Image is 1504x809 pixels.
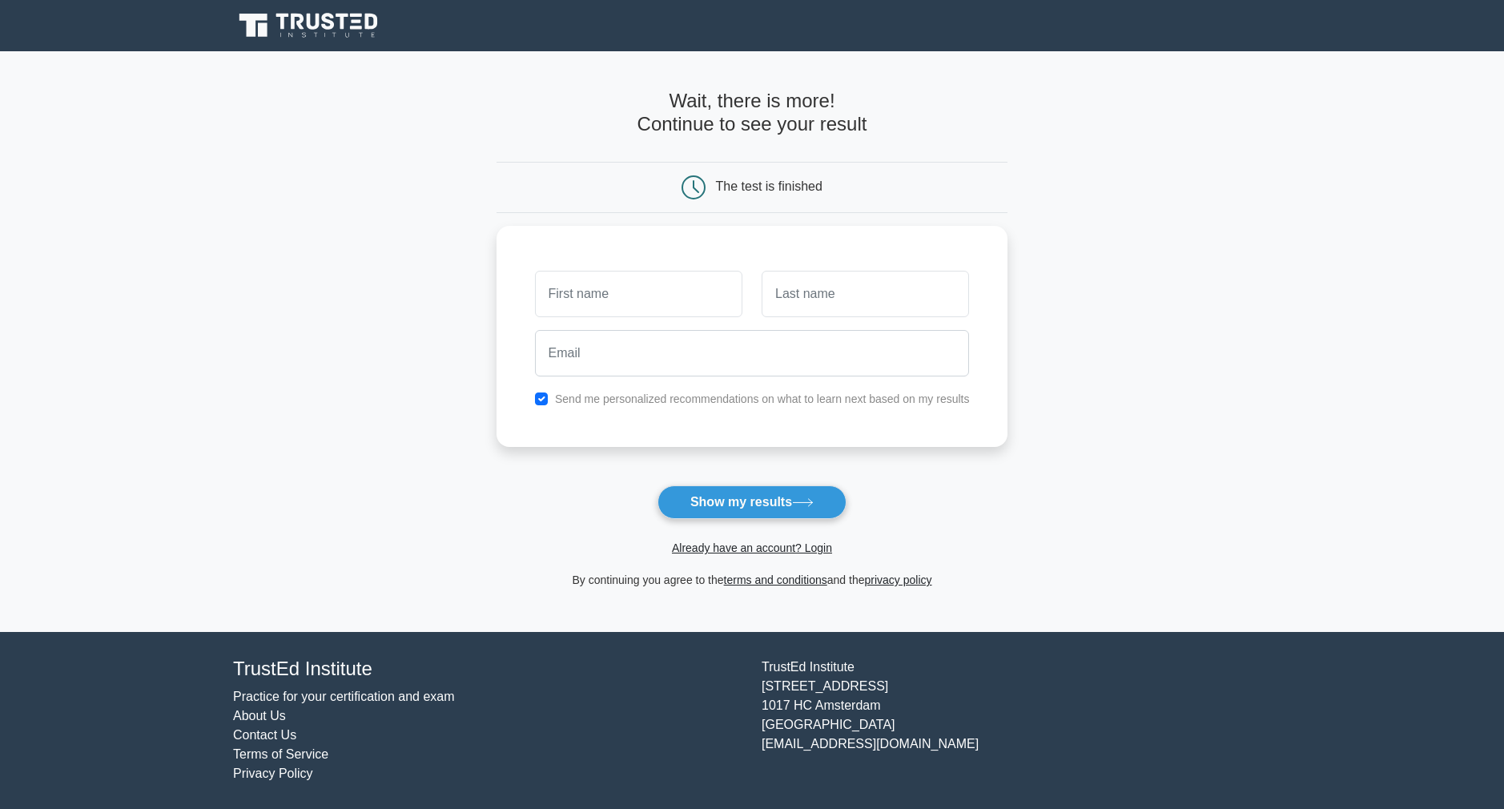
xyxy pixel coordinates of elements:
[535,271,742,317] input: First name
[233,767,313,780] a: Privacy Policy
[672,541,832,554] a: Already have an account? Login
[555,392,970,405] label: Send me personalized recommendations on what to learn next based on my results
[657,485,847,519] button: Show my results
[233,658,742,681] h4: TrustEd Institute
[233,709,286,722] a: About Us
[752,658,1281,783] div: TrustEd Institute [STREET_ADDRESS] 1017 HC Amsterdam [GEOGRAPHIC_DATA] [EMAIL_ADDRESS][DOMAIN_NAME]
[724,574,827,586] a: terms and conditions
[716,179,822,193] div: The test is finished
[762,271,969,317] input: Last name
[233,747,328,761] a: Terms of Service
[865,574,932,586] a: privacy policy
[233,728,296,742] a: Contact Us
[487,570,1018,590] div: By continuing you agree to the and the
[497,90,1008,136] h4: Wait, there is more! Continue to see your result
[233,690,455,703] a: Practice for your certification and exam
[535,330,970,376] input: Email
